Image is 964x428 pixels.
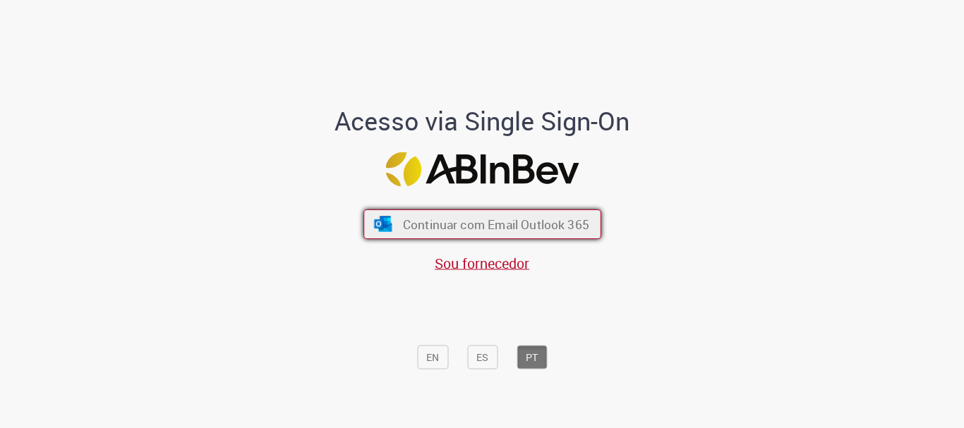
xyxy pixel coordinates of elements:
button: PT [517,346,547,369]
span: Continuar com Email Outlook 365 [402,216,589,233]
button: ícone Azure/Microsoft 360 Continuar com Email Outlook 365 [363,209,601,239]
button: EN [417,346,448,369]
img: ícone Azure/Microsoft 360 [373,216,393,232]
h1: Acesso via Single Sign-On [287,107,678,135]
img: Logo ABInBev [385,152,579,187]
a: Sou fornecedor [435,254,529,273]
button: ES [467,346,498,369]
